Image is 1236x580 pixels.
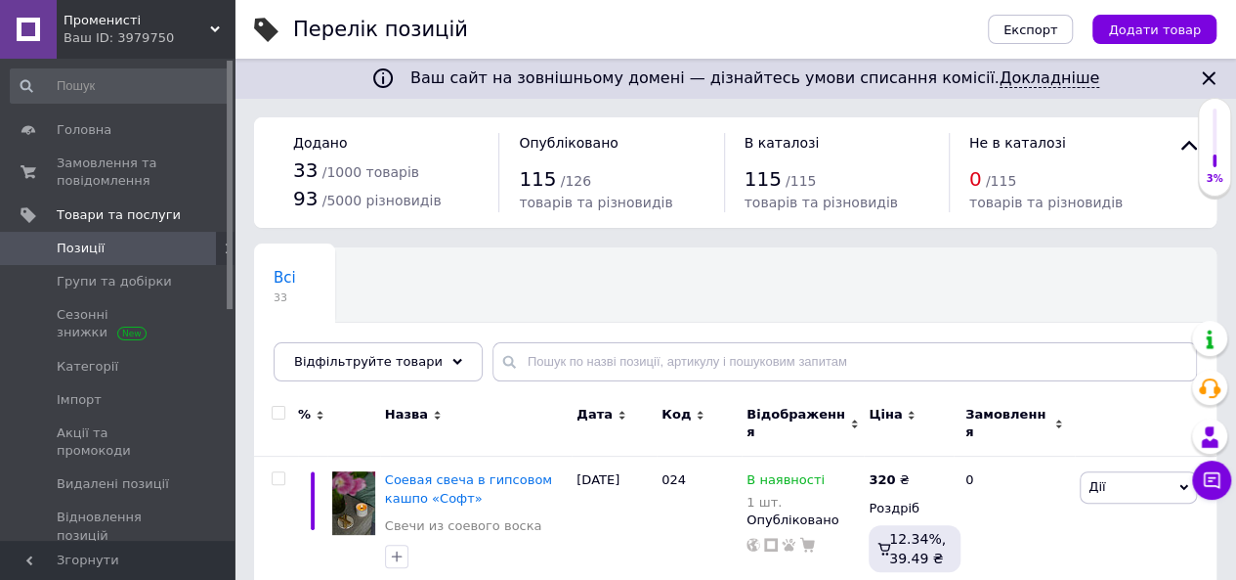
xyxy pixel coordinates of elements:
[869,472,895,487] b: 320
[746,406,845,441] span: Відображення
[57,391,102,409] span: Імпорт
[786,173,816,189] span: / 115
[1197,67,1220,90] svg: Закрити
[385,517,542,535] a: Свечи из соевого воска
[64,12,210,29] span: Променисті
[965,406,1049,441] span: Замовлення
[1092,15,1216,44] button: Додати товар
[57,306,181,341] span: Сезонні знижки
[969,135,1066,151] span: Не в каталозі
[869,406,902,424] span: Ціна
[745,167,782,191] span: 115
[57,155,181,190] span: Замовлення та повідомлення
[293,135,347,151] span: Додано
[746,512,859,529] div: Опубліковано
[986,173,1016,189] span: / 115
[661,472,686,487] span: 024
[746,472,825,493] span: В наявності
[322,193,442,208] span: / 5000 різновидів
[661,406,691,424] span: Код
[385,472,552,505] a: Соевая свеча в гипсовом кашпо «Софт»
[969,195,1123,210] span: товарів та різновидів
[322,164,419,180] span: / 1000 товарів
[298,406,311,424] span: %
[576,406,613,424] span: Дата
[57,358,118,376] span: Категорії
[745,195,898,210] span: товарів та різновидів
[1108,22,1201,37] span: Додати товар
[519,195,672,210] span: товарів та різновидів
[519,135,618,151] span: Опубліковано
[410,68,1099,88] span: Ваш сайт на зовнішньому домені — дізнайтесь умови списання комісії.
[294,354,443,369] span: Відфільтруйте товари
[1003,22,1058,37] span: Експорт
[64,29,234,47] div: Ваш ID: 3979750
[1088,479,1105,494] span: Дії
[57,475,169,493] span: Видалені позиції
[57,273,172,290] span: Групи та добірки
[274,269,296,287] span: Всі
[293,20,468,40] div: Перелік позицій
[57,121,111,139] span: Головна
[57,240,105,257] span: Позиції
[332,471,375,535] img: Соевая свеча в гипсовом кашпо «Софт»
[745,135,820,151] span: В каталозі
[889,531,946,566] span: 12.34%, 39.49 ₴
[492,342,1197,381] input: Пошук по назві позиції, артикулу і пошуковим запитам
[385,406,428,424] span: Назва
[969,167,982,191] span: 0
[293,158,318,182] span: 33
[561,173,591,189] span: / 126
[57,424,181,460] span: Акції та промокоди
[10,68,231,104] input: Пошук
[293,187,318,210] span: 93
[869,471,909,489] div: ₴
[988,15,1074,44] button: Експорт
[1199,172,1230,186] div: 3%
[57,509,181,544] span: Відновлення позицій
[869,500,949,517] div: Роздріб
[1192,461,1231,500] button: Чат з покупцем
[57,206,181,224] span: Товари та послуги
[519,167,556,191] span: 115
[1000,68,1099,88] a: Докладніше
[274,290,296,305] span: 33
[746,495,825,510] div: 1 шт.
